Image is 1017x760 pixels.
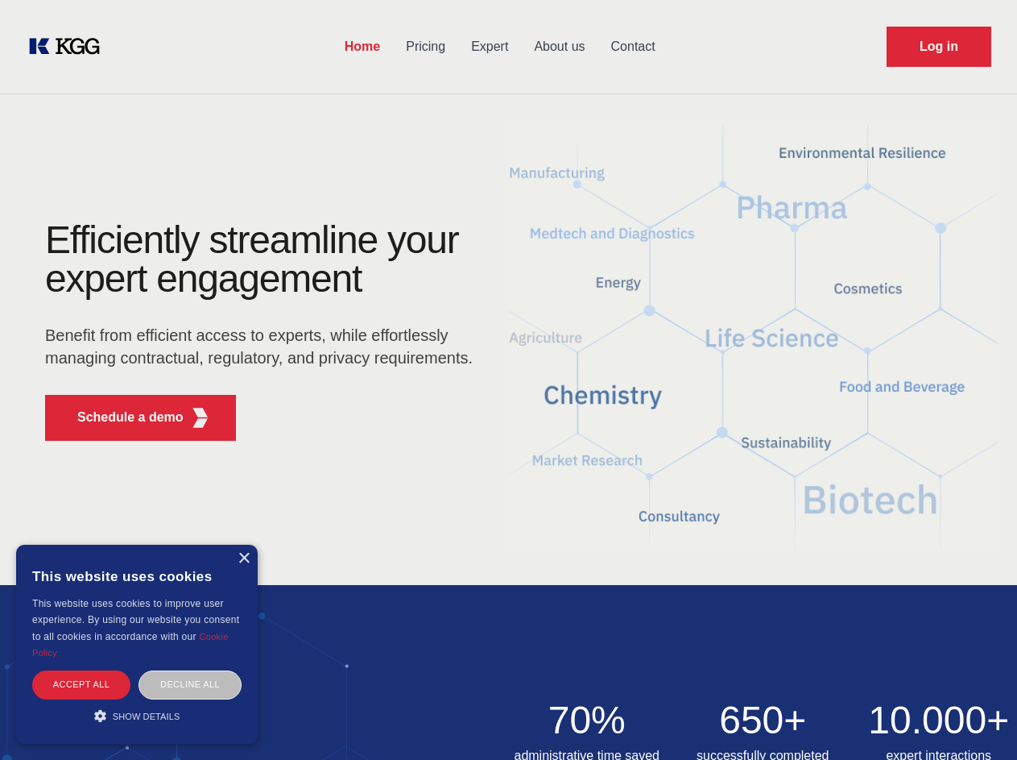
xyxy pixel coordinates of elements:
img: KGG Fifth Element RED [190,408,210,428]
div: Close [238,553,250,565]
p: Schedule a demo [77,408,184,427]
a: Home [332,26,393,68]
div: Decline all [138,671,242,699]
span: This website uses cookies to improve user experience. By using our website you consent to all coo... [32,598,239,642]
a: Pricing [393,26,458,68]
span: Show details [113,712,180,721]
button: Schedule a demoKGG Fifth Element RED [45,395,236,441]
div: This website uses cookies [32,557,242,596]
a: Request Demo [887,27,991,67]
a: Contact [598,26,668,68]
h1: Efficiently streamline your expert engagement [45,221,483,298]
a: Cookie Policy [32,632,229,658]
a: Expert [458,26,521,68]
div: Accept all [32,671,130,699]
h2: 70% [509,701,666,740]
h2: 650+ [684,701,841,740]
a: KOL Knowledge Platform: Talk to Key External Experts (KEE) [26,34,113,60]
div: Show details [32,708,242,724]
iframe: Chat Widget [936,683,1017,760]
a: About us [521,26,597,68]
img: KGG Fifth Element RED [509,105,998,569]
p: Benefit from efficient access to experts, while effortlessly managing contractual, regulatory, an... [45,324,483,369]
